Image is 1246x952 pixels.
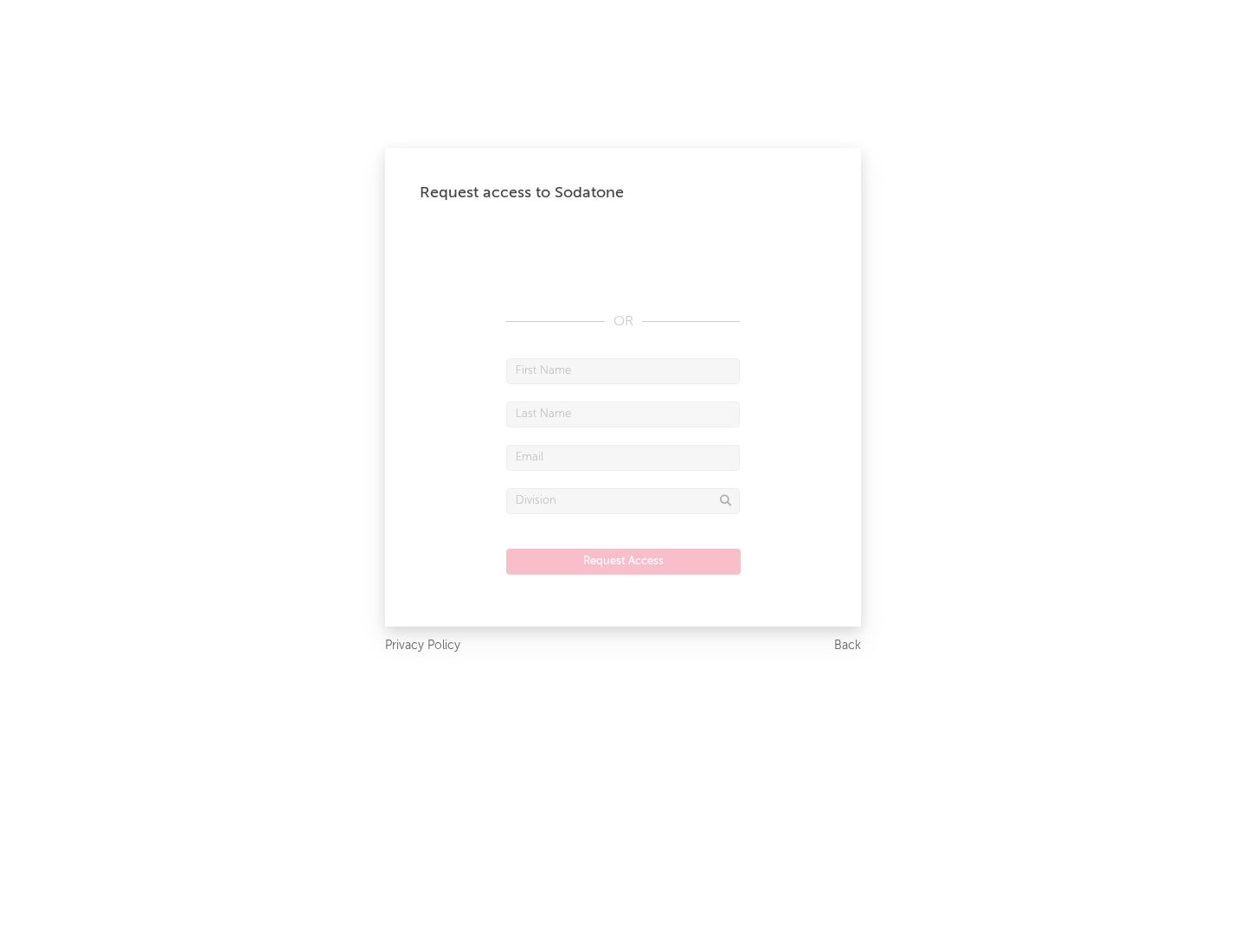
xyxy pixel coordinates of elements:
input: Last Name [506,402,740,428]
input: Division [506,488,740,514]
input: Email [506,445,740,471]
div: Request access to Sodatone [420,183,826,203]
div: OR [506,312,740,332]
a: Privacy Policy [385,635,460,657]
button: Request Access [506,549,741,575]
a: Back [834,635,861,657]
input: First Name [506,358,740,384]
